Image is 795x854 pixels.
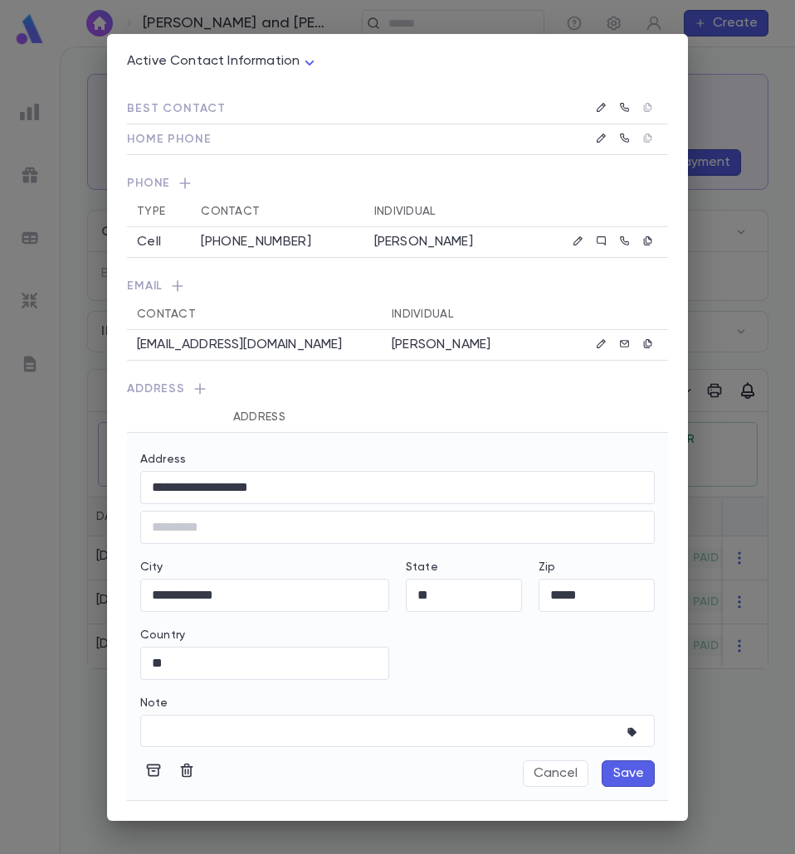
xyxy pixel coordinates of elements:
[382,299,548,330] th: Individual
[127,133,211,145] span: Home Phone
[201,234,354,250] div: [PHONE_NUMBER]
[539,560,555,574] label: Zip
[364,197,523,227] th: Individual
[374,234,513,250] p: [PERSON_NAME]
[392,337,538,353] p: [PERSON_NAME]
[140,560,163,574] label: City
[127,299,382,330] th: Contact
[137,234,181,250] div: Cell
[140,628,185,642] label: Country
[140,696,168,710] label: Note
[602,760,655,787] button: Save
[137,337,342,353] p: [EMAIL_ADDRESS][DOMAIN_NAME]
[140,453,186,466] label: Address
[127,103,226,114] span: Best Contact
[223,402,572,433] th: Address
[127,381,668,402] span: Address
[523,760,588,787] button: Cancel
[127,55,300,68] span: Active Contact Information
[127,175,668,197] span: Phone
[191,197,363,227] th: Contact
[406,560,438,574] label: State
[127,49,319,75] div: Active Contact Information
[127,197,191,227] th: Type
[127,278,668,299] span: Email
